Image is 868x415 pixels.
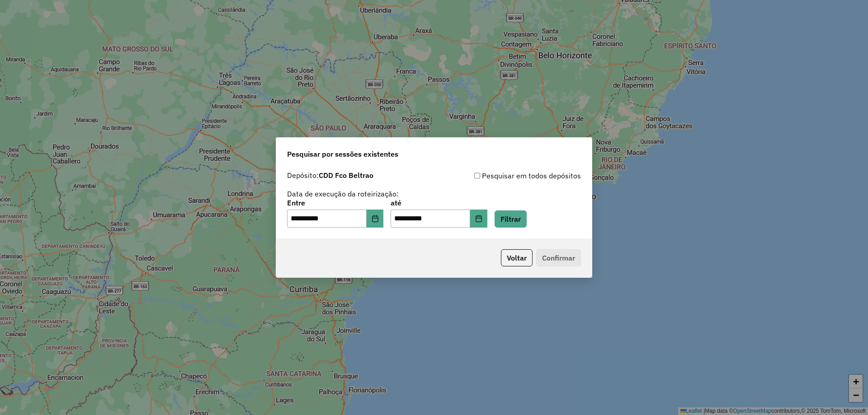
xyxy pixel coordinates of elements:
label: Depósito: [287,170,373,181]
button: Choose Date [367,210,384,228]
span: Pesquisar por sessões existentes [287,149,398,159]
button: Filtrar [495,210,527,228]
button: Voltar [501,249,533,266]
label: Data de execução da roteirização: [287,188,399,199]
label: até [391,197,487,208]
label: Entre [287,197,383,208]
div: Pesquisar em todos depósitos [434,170,581,181]
button: Choose Date [470,210,487,228]
strong: CDD Fco Beltrao [319,171,373,180]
